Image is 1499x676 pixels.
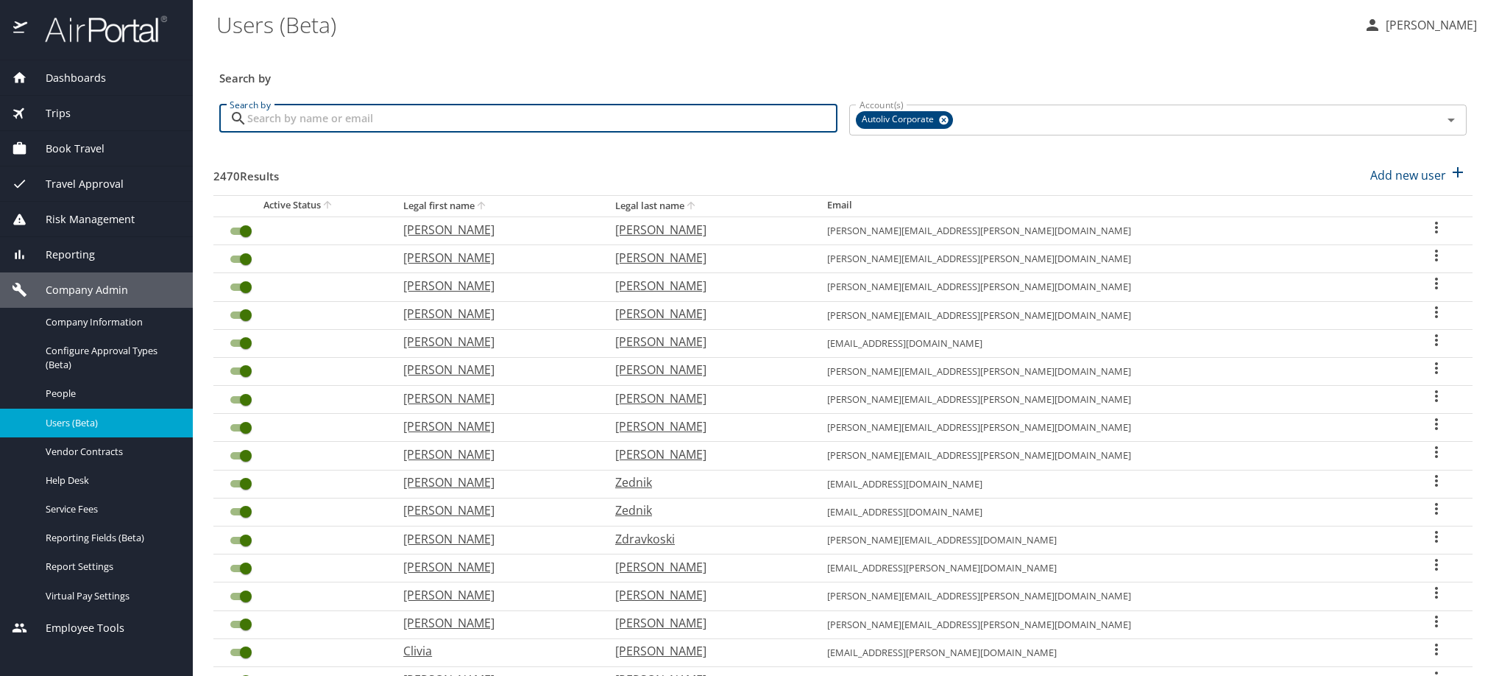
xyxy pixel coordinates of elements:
p: [PERSON_NAME] [403,361,586,379]
span: Configure Approval Types (Beta) [46,344,175,372]
p: [PERSON_NAME] [403,530,586,548]
p: Zdravkoski [615,530,798,548]
p: Zednik [615,473,798,491]
span: Travel Approval [27,176,124,192]
span: Help Desk [46,473,175,487]
button: sort [684,200,699,214]
p: [PERSON_NAME] [615,446,798,463]
p: Add new user [1370,166,1446,184]
span: Book Travel [27,141,104,157]
p: [PERSON_NAME] [403,473,586,491]
button: sort [475,200,489,214]
span: Service Fees [46,502,175,516]
p: [PERSON_NAME] [403,558,586,576]
p: [PERSON_NAME] [615,642,798,660]
p: Clivia [403,642,586,660]
td: [EMAIL_ADDRESS][PERSON_NAME][DOMAIN_NAME] [815,638,1400,666]
span: Risk Management [27,211,135,228]
span: Autoliv Corporate [856,112,943,127]
td: [PERSON_NAME][EMAIL_ADDRESS][PERSON_NAME][DOMAIN_NAME] [815,610,1400,638]
span: Company Information [46,315,175,329]
td: [EMAIL_ADDRESS][DOMAIN_NAME] [815,498,1400,526]
p: [PERSON_NAME] [615,305,798,323]
span: Report Settings [46,560,175,574]
th: Legal first name [391,195,603,216]
button: [PERSON_NAME] [1358,12,1483,38]
span: Users (Beta) [46,416,175,430]
h3: Search by [219,61,1467,87]
td: [PERSON_NAME][EMAIL_ADDRESS][PERSON_NAME][DOMAIN_NAME] [815,245,1400,273]
p: [PERSON_NAME] [403,305,586,323]
p: [PERSON_NAME] [615,249,798,267]
td: [PERSON_NAME][EMAIL_ADDRESS][PERSON_NAME][DOMAIN_NAME] [815,357,1400,385]
th: Email [815,195,1400,216]
p: [PERSON_NAME] [615,390,798,407]
h1: Users (Beta) [216,1,1352,47]
p: [PERSON_NAME] [615,333,798,351]
p: [PERSON_NAME] [403,418,586,435]
p: [PERSON_NAME] [403,501,586,519]
p: [PERSON_NAME] [615,361,798,379]
button: sort [321,199,336,213]
td: [PERSON_NAME][EMAIL_ADDRESS][PERSON_NAME][DOMAIN_NAME] [815,442,1400,470]
button: Add new user [1364,159,1473,191]
p: [PERSON_NAME] [1381,16,1477,34]
td: [PERSON_NAME][EMAIL_ADDRESS][PERSON_NAME][DOMAIN_NAME] [815,582,1400,610]
p: [PERSON_NAME] [615,221,798,239]
h3: 2470 Results [213,159,279,185]
p: [PERSON_NAME] [403,333,586,351]
p: [PERSON_NAME] [403,446,586,463]
button: Open [1441,110,1461,130]
td: [PERSON_NAME][EMAIL_ADDRESS][PERSON_NAME][DOMAIN_NAME] [815,386,1400,414]
span: Reporting [27,247,95,263]
td: [EMAIL_ADDRESS][PERSON_NAME][DOMAIN_NAME] [815,554,1400,582]
span: Vendor Contracts [46,445,175,459]
th: Active Status [213,195,391,216]
img: icon-airportal.png [13,15,29,43]
td: [PERSON_NAME][EMAIL_ADDRESS][DOMAIN_NAME] [815,527,1400,554]
span: People [46,387,175,401]
span: Dashboards [27,70,106,86]
p: [PERSON_NAME] [403,277,586,295]
td: [PERSON_NAME][EMAIL_ADDRESS][PERSON_NAME][DOMAIN_NAME] [815,301,1400,329]
img: airportal-logo.png [29,15,167,43]
span: Company Admin [27,282,128,298]
td: [EMAIL_ADDRESS][DOMAIN_NAME] [815,329,1400,357]
span: Virtual Pay Settings [46,589,175,603]
p: [PERSON_NAME] [403,221,586,239]
p: [PERSON_NAME] [403,586,586,604]
p: [PERSON_NAME] [403,614,586,632]
td: [EMAIL_ADDRESS][DOMAIN_NAME] [815,470,1400,498]
span: Reporting Fields (Beta) [46,531,175,545]
p: [PERSON_NAME] [403,390,586,407]
td: [PERSON_NAME][EMAIL_ADDRESS][PERSON_NAME][DOMAIN_NAME] [815,216,1400,244]
p: [PERSON_NAME] [615,558,798,576]
td: [PERSON_NAME][EMAIL_ADDRESS][PERSON_NAME][DOMAIN_NAME] [815,414,1400,442]
input: Search by name or email [247,105,837,133]
p: [PERSON_NAME] [615,418,798,435]
p: [PERSON_NAME] [403,249,586,267]
p: [PERSON_NAME] [615,586,798,604]
p: Zednik [615,501,798,519]
p: [PERSON_NAME] [615,277,798,295]
div: Autoliv Corporate [856,111,953,129]
span: Trips [27,105,71,122]
p: [PERSON_NAME] [615,614,798,632]
span: Employee Tools [27,620,124,636]
td: [PERSON_NAME][EMAIL_ADDRESS][PERSON_NAME][DOMAIN_NAME] [815,273,1400,301]
th: Legal last name [603,195,815,216]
